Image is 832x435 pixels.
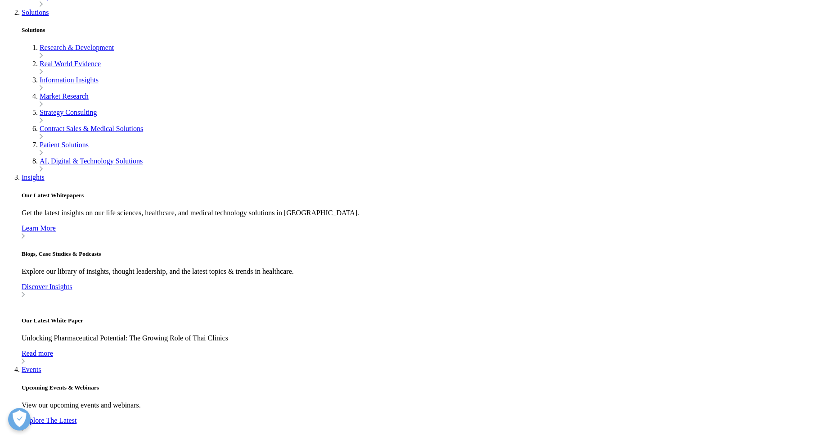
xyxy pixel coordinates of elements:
a: Research & Development [40,44,114,51]
a: Market Research [40,92,89,100]
a: Solutions [22,9,49,16]
a: Real World Evidence [40,60,101,68]
button: Open Preferences [8,408,31,430]
h5: Blogs, Case Studies & Podcasts [22,250,828,258]
p: Explore our library of insights, thought leadership, and the latest topics & trends in healthcare. [22,267,828,276]
h5: Our Latest White Paper [22,317,828,324]
h5: Solutions [22,27,828,34]
a: Explore The Latest [22,417,828,433]
a: Learn More [22,224,828,240]
a: Discover Insights [22,283,828,299]
a: Read more [22,349,828,366]
a: AI, Digital & Technology Solutions [40,157,143,165]
a: Events [22,366,41,373]
h5: Our Latest Whitepapers [22,192,828,199]
a: Information Insights [40,76,99,84]
p: View our upcoming events and webinars. [22,401,828,409]
a: Insights [22,173,45,181]
p: Get the latest insights on our life sciences, healthcare, and medical technology solutions in [GE... [22,209,828,217]
h5: Upcoming Events & Webinars [22,384,828,391]
p: Unlocking Pharmaceutical Potential: The Growing Role of Thai Clinics [22,334,828,342]
a: Strategy Consulting [40,109,97,116]
a: Contract Sales & Medical Solutions [40,125,143,132]
a: Patient Solutions [40,141,89,149]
